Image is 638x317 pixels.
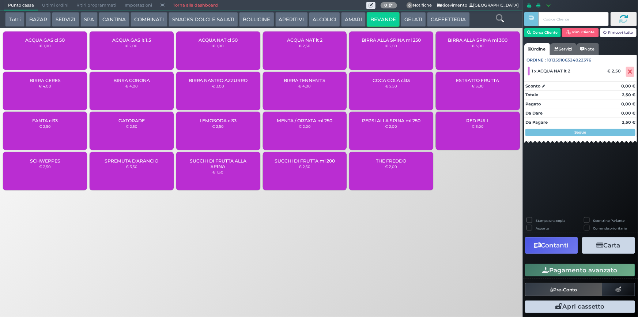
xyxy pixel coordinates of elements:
[456,78,499,83] span: ESTRATTO FRUTTA
[131,12,167,27] button: COMBINATI
[299,124,311,128] small: € 2,00
[427,12,469,27] button: CAFFETTERIA
[287,37,322,43] span: ACQUA NAT lt 2
[105,158,158,164] span: SPREMUTA D'ARANCIO
[385,124,397,128] small: € 2,00
[25,37,65,43] span: ACQUA GAS cl 50
[472,44,484,48] small: € 3,00
[448,37,507,43] span: BIRRA ALLA SPINA ml 300
[239,12,274,27] button: BOLLICINE
[362,118,420,123] span: PEPSI ALLA SPINA ml 250
[299,164,310,169] small: € 2,50
[472,84,484,88] small: € 3,00
[275,12,308,27] button: APERITIVI
[99,12,129,27] button: CANTINA
[376,158,407,164] span: THE FREDDO
[212,44,224,48] small: € 1,00
[472,124,484,128] small: € 3,00
[212,84,224,88] small: € 3,00
[4,0,38,11] span: Punto cassa
[576,43,599,55] a: Note
[199,37,238,43] span: ACQUA NAT cl 50
[525,120,548,125] strong: Da Pagare
[593,226,627,231] label: Comanda prioritaria
[182,158,254,169] span: SUCCHI DI FRUTTA ALLA SPINA
[125,44,137,48] small: € 2,00
[606,68,624,74] div: € 2,50
[275,158,335,164] span: SUCCHI DI FRUTTA ml 200
[525,111,543,116] strong: Da Dare
[200,118,237,123] span: LEMOSODA cl33
[298,84,311,88] small: € 4,00
[189,78,248,83] span: BIRRA NASTRO AZZURRO
[341,12,366,27] button: AMARI
[550,43,576,55] a: Servizi
[39,44,51,48] small: € 1,00
[621,111,635,116] strong: 0,00 €
[536,218,565,223] label: Stampa una copia
[622,92,635,97] strong: 2,50 €
[126,164,137,169] small: € 3,50
[299,44,310,48] small: € 2,50
[169,0,222,11] a: Torna alla dashboard
[112,37,151,43] span: ACQUA GAS lt 1.5
[118,118,145,123] span: GATORADE
[39,124,51,128] small: € 2,50
[385,164,397,169] small: € 2,00
[525,283,603,296] button: Pre-Conto
[384,3,387,8] b: 0
[525,83,540,89] strong: Sconto
[32,118,58,123] span: FANTA cl33
[600,28,637,37] button: Rimuovi tutto
[367,12,400,27] button: BEVANDE
[401,12,426,27] button: GELATI
[524,43,550,55] a: Ordine
[212,124,224,128] small: € 2,50
[213,170,224,174] small: € 1,50
[373,78,410,83] span: COCA COLA cl33
[39,84,51,88] small: € 4,00
[385,44,397,48] small: € 2,50
[524,28,561,37] button: Cerca Cliente
[525,92,538,97] strong: Totale
[407,2,413,9] span: 0
[169,12,238,27] button: SNACKS DOLCI E SALATI
[621,83,635,89] strong: 0,00 €
[539,12,608,26] input: Codice Cliente
[621,101,635,107] strong: 0,00 €
[30,158,60,164] span: SCHWEPPES
[525,237,578,254] button: Contanti
[525,264,635,276] button: Pagamento avanzato
[622,120,635,125] strong: 2,50 €
[525,301,635,313] button: Apri cassetto
[5,12,24,27] button: Tutti
[575,130,586,135] strong: Segue
[525,101,541,107] strong: Pagato
[527,57,546,63] span: Ordine :
[30,78,61,83] span: BIRRA CERES
[277,118,332,123] span: MENTA / ORZATA ml 250
[385,84,397,88] small: € 2,50
[536,226,549,231] label: Asporto
[125,84,138,88] small: € 4,00
[126,124,137,128] small: € 2,50
[593,218,625,223] label: Scontrino Parlante
[284,78,325,83] span: BIRRA TENNENT'S
[362,37,421,43] span: BIRRA ALLA SPINA ml 250
[80,12,98,27] button: SPA
[309,12,340,27] button: ALCOLICI
[547,57,592,63] span: 101359106324022376
[39,164,51,169] small: € 2,50
[582,237,635,254] button: Carta
[26,12,51,27] button: BAZAR
[466,118,489,123] span: RED BULL
[38,0,72,11] span: Ultimi ordini
[52,12,79,27] button: SERVIZI
[113,78,150,83] span: BIRRA CORONA
[121,0,156,11] span: Impostazioni
[532,68,571,74] span: 1 x ACQUA NAT lt 2
[72,0,120,11] span: Ritiri programmati
[562,28,599,37] button: Rim. Cliente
